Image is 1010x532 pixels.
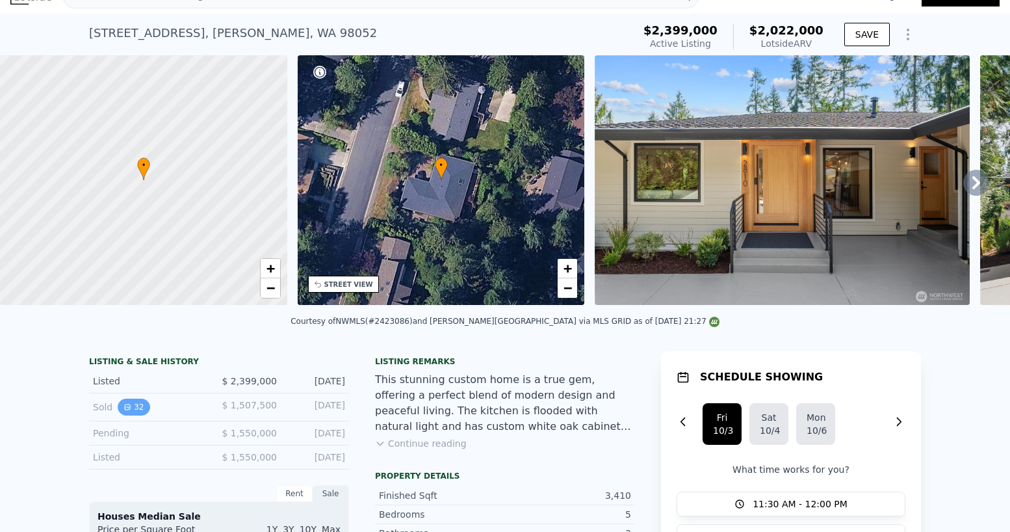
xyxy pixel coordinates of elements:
div: LISTING & SALE HISTORY [89,356,349,369]
span: − [563,280,572,296]
span: Active Listing [650,38,711,49]
div: Property details [375,471,635,481]
span: $ 1,550,000 [222,428,277,438]
span: $ 1,550,000 [222,452,277,462]
span: − [266,280,274,296]
button: SAVE [844,23,890,46]
button: Fri10/3 [703,403,742,445]
a: Zoom out [261,278,280,298]
div: 5 [505,508,631,521]
div: [DATE] [287,427,345,440]
span: + [266,260,274,276]
button: Sat10/4 [749,403,788,445]
div: Listed [93,375,209,388]
a: Zoom in [558,259,577,278]
div: [DATE] [287,451,345,464]
span: 11:30 AM - 12:00 PM [753,498,848,511]
div: [STREET_ADDRESS] , [PERSON_NAME] , WA 98052 [89,24,377,42]
img: NWMLS Logo [709,317,719,327]
span: • [435,159,448,171]
button: 11:30 AM - 12:00 PM [677,492,905,516]
div: Sold [93,399,209,416]
div: Bedrooms [379,508,505,521]
button: Show Options [895,21,921,47]
div: • [137,157,150,180]
a: Zoom out [558,278,577,298]
span: • [137,159,150,171]
h1: SCHEDULE SHOWING [700,369,823,385]
button: Continue reading [375,437,467,450]
div: 10/6 [807,424,825,437]
div: Mon [807,411,825,424]
div: • [435,157,448,180]
span: $ 1,507,500 [222,400,277,410]
a: Zoom in [261,259,280,278]
div: [DATE] [287,399,345,416]
button: View historical data [118,399,149,416]
div: Finished Sqft [379,489,505,502]
div: Rent [276,485,313,502]
div: Sat [760,411,778,424]
div: Fri [713,411,731,424]
p: What time works for you? [677,463,905,476]
div: Listed [93,451,209,464]
div: 10/3 [713,424,731,437]
div: 3,410 [505,489,631,502]
span: $2,399,000 [643,23,718,37]
div: Pending [93,427,209,440]
img: Sale: 167658111 Parcel: 98495887 [595,55,970,305]
button: Mon10/6 [796,403,835,445]
div: STREET VIEW [324,280,373,289]
div: Listing remarks [375,356,635,367]
div: Courtesy of NWMLS (#2423086) and [PERSON_NAME][GEOGRAPHIC_DATA] via MLS GRID as of [DATE] 21:27 [291,317,719,326]
span: $ 2,399,000 [222,376,277,386]
div: Sale [313,485,349,502]
span: + [563,260,572,276]
span: $2,022,000 [749,23,823,37]
div: [DATE] [287,375,345,388]
div: 10/4 [760,424,778,437]
div: This stunning custom home is a true gem, offering a perfect blend of modern design and peaceful l... [375,372,635,434]
div: Houses Median Sale [97,510,341,523]
div: Lotside ARV [749,37,823,50]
